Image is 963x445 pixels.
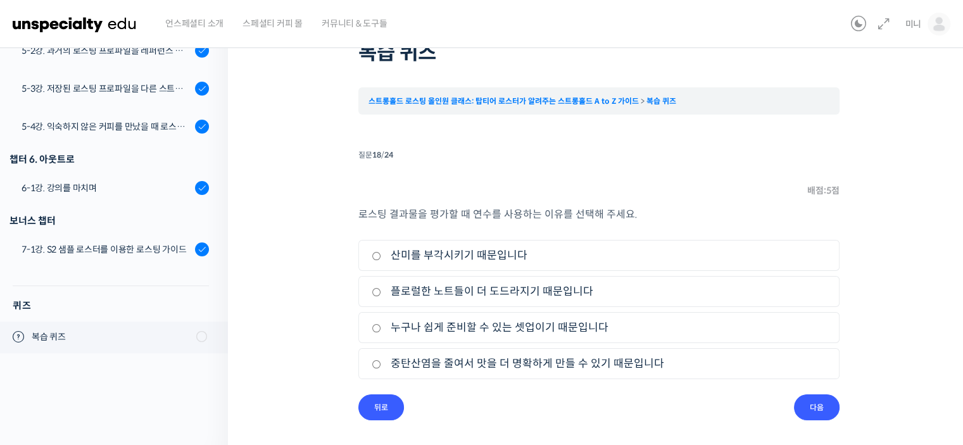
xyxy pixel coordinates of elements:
[196,359,211,369] span: 설정
[32,330,66,344] span: 복습 퀴즈
[372,355,826,372] label: 중탄산염을 줄여서 맛을 더 명확하게 만들 수 있기 때문입니다
[9,151,209,168] div: 챕터 6. 아웃트로
[163,340,243,372] a: 설정
[372,283,826,300] label: 플로럴한 노트들이 더 도드라지기 때문입니다
[807,182,840,199] span: 배점: 점
[22,242,191,256] div: 7-1강. S2 샘플 로스터를 이용한 로스팅 가이드
[22,82,191,96] div: 5-3강. 저장된 로스팅 프로파일을 다른 스트롱홀드 로스팅 머신에서 적용할 경우에 보정하는 방법
[372,252,381,260] input: 산미를 부각시키기 때문입니다
[84,340,163,372] a: 대화
[372,247,826,264] label: 산미를 부각시키기 때문입니다
[22,44,191,58] div: 5-2강. 과거의 로스팅 프로파일을 레퍼런스 삼아 리뷰하는 방법
[358,206,840,223] p: 로스팅 결과물을 평가할 때 연수를 사용하는 이유를 선택해 주세요.
[368,96,639,106] a: 스트롱홀드 로스팅 올인원 클래스: 탑티어 로스터가 알려주는 스트롱홀드 A to Z 가이드
[384,150,393,160] span: 24
[358,394,404,420] input: 뒤로
[794,394,840,420] input: 다음
[9,212,209,229] div: 보너스 챕터
[22,120,191,134] div: 5-4강. 익숙하지 않은 커피를 만났을 때 로스팅 전략 세우는 방법
[372,150,381,160] span: 18
[372,324,381,332] input: 누구나 쉽게 준비할 수 있는 셋업이기 때문입니다
[826,185,831,196] span: 5
[372,319,826,336] label: 누구나 쉽게 준비할 수 있는 셋업이기 때문입니다
[22,181,191,195] div: 6-1강. 강의를 마치며
[905,18,921,30] span: 미니
[358,146,840,163] div: 질문 /
[646,96,676,106] a: 복습 퀴즈
[372,360,381,368] input: 중탄산염을 줄여서 맛을 더 명확하게 만들 수 있기 때문입니다
[4,340,84,372] a: 홈
[40,359,47,369] span: 홈
[116,360,131,370] span: 대화
[372,288,381,296] input: 플로럴한 노트들이 더 도드라지기 때문입니다
[358,41,840,65] h1: 복습 퀴즈
[13,285,209,312] h4: 퀴즈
